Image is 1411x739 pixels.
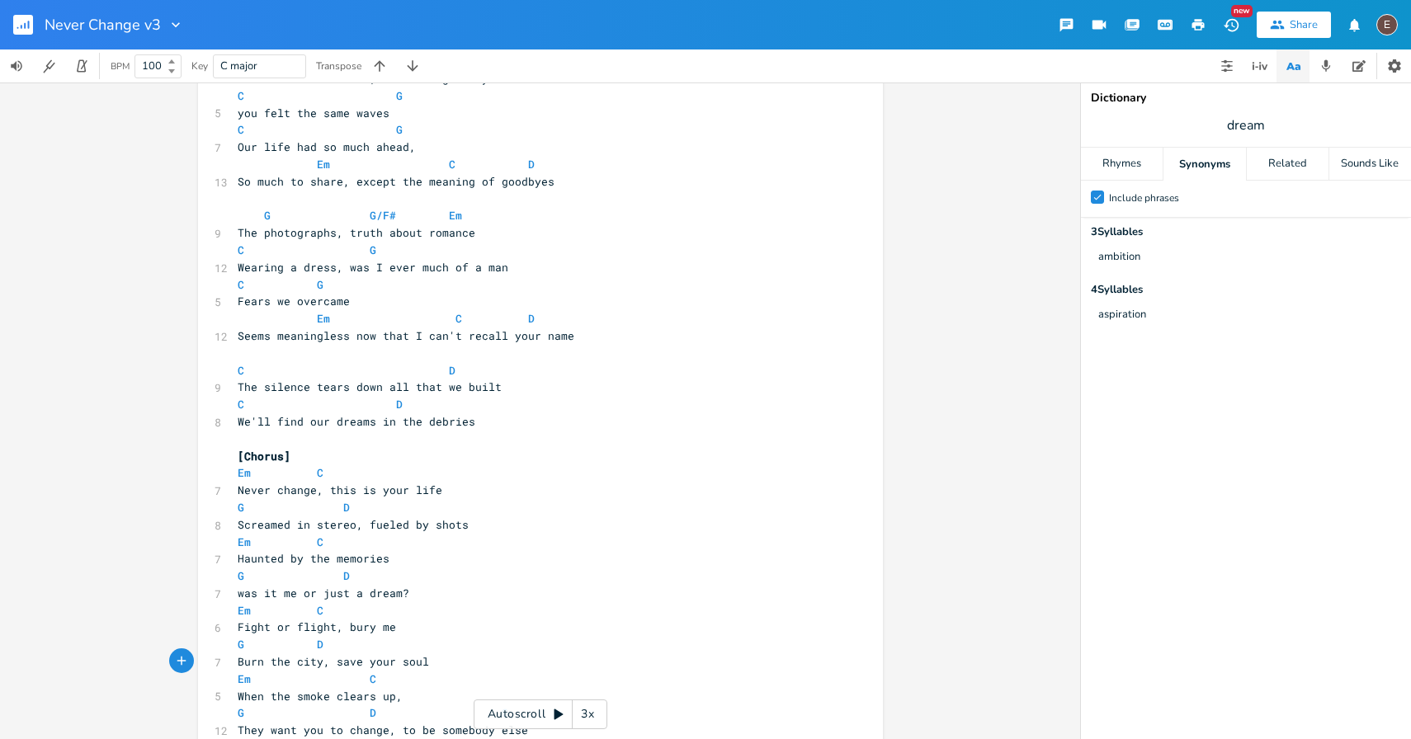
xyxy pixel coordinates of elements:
div: edward [1376,14,1398,35]
span: C [449,157,455,172]
button: aspiration [1098,308,1146,322]
span: D [343,500,350,515]
div: Synonyms [1163,148,1245,181]
span: Haunted by the memories [238,551,389,566]
span: C major [220,59,257,73]
span: C [370,671,376,686]
span: D [528,157,535,172]
div: Key [191,61,208,71]
div: Dictionary [1091,92,1401,104]
span: you felt the same waves [238,106,389,120]
span: C [455,311,462,326]
div: New [1231,5,1253,17]
span: C [238,122,244,137]
span: G/F# [370,208,396,223]
span: They want you to change, to be somebody else [238,723,528,737]
span: Em [238,534,251,549]
div: Rhymes [1081,148,1163,181]
span: D [449,363,455,378]
button: ambition [1098,251,1140,265]
span: Em [238,671,251,686]
div: Related [1247,148,1328,181]
span: C [317,534,323,549]
div: Transpose [316,61,361,71]
span: C [238,242,244,257]
span: G [264,208,271,223]
div: 3 Syllable s [1091,227,1401,238]
div: BPM [111,62,130,71]
span: So much to share, except the meaning of goodbyes [238,174,554,189]
span: The photographs, truth about romance [238,225,475,240]
span: Em [449,208,462,223]
span: Wearing a dress, was I ever much of a man [238,260,508,275]
span: Fears we overcame [238,294,350,308]
div: 4 Syllable s [1091,285,1401,295]
div: Autoscroll [474,699,607,729]
span: Fight or flight, bury me [238,619,396,634]
span: C [238,363,244,378]
span: I remember the ocean, as the night sky fell [238,71,521,86]
div: 3x [573,699,602,729]
button: E [1376,6,1398,44]
span: Screamed in stereo, fueled by shots [238,517,469,532]
span: C [317,465,323,480]
span: was it me or just a dream? [238,586,409,600]
span: The silence tears down all that we built [238,379,502,394]
span: G [238,705,244,720]
span: Seems meaningless now that I can't recall your name [238,328,574,343]
span: Em [238,465,251,480]
span: G [317,277,323,292]
button: New [1215,10,1248,40]
span: We'll find our dreams in the debries [238,414,475,429]
span: Never change, this is your life [238,482,442,497]
span: Never Change v3 [45,17,161,32]
span: Burn the city, save your soul [238,654,429,669]
span: G [370,242,376,257]
div: Sounds Like [1329,148,1411,181]
div: Include phrases [1109,193,1179,203]
span: G [238,637,244,652]
span: G [238,568,244,583]
span: Em [317,311,330,326]
span: D [343,568,350,583]
span: D [528,311,535,326]
span: G [238,500,244,515]
span: dream [1227,116,1265,135]
span: D [396,397,403,412]
div: Share [1290,17,1318,32]
span: Em [317,157,330,172]
span: [Chorus] [238,449,290,464]
span: When the smoke clears up, [238,689,403,704]
span: C [238,397,244,412]
span: D [370,705,376,720]
span: C [238,277,244,292]
span: C [317,603,323,618]
span: G [396,122,403,137]
span: Em [238,603,251,618]
span: C [238,88,244,103]
button: Share [1257,12,1331,38]
span: D [317,637,323,652]
span: Our life had so much ahead, [238,139,416,154]
span: G [396,88,403,103]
